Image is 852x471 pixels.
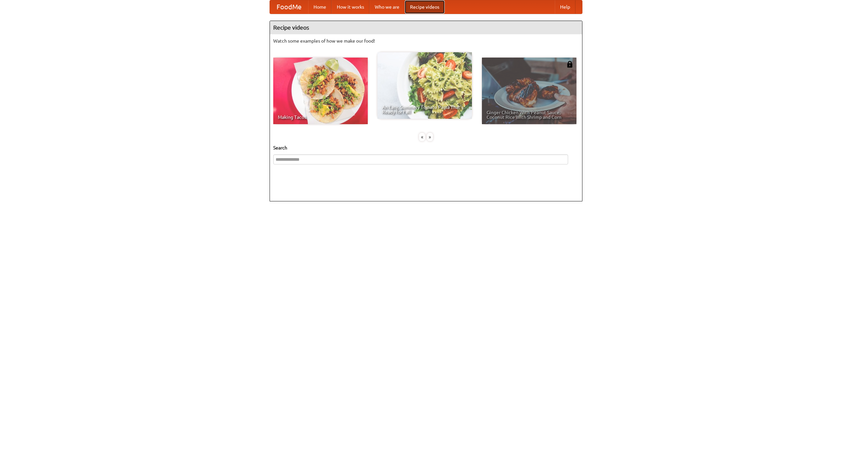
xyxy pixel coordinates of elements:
a: An Easy, Summery Tomato Pasta That's Ready for Fall [377,52,472,119]
a: Home [308,0,331,14]
span: Making Tacos [278,115,363,119]
a: Who we are [369,0,405,14]
a: How it works [331,0,369,14]
a: Recipe videos [405,0,445,14]
div: « [419,133,425,141]
div: » [427,133,433,141]
h5: Search [273,144,579,151]
span: An Easy, Summery Tomato Pasta That's Ready for Fall [382,105,467,114]
a: FoodMe [270,0,308,14]
a: Making Tacos [273,58,368,124]
a: Help [555,0,575,14]
img: 483408.png [566,61,573,68]
p: Watch some examples of how we make our food! [273,38,579,44]
h4: Recipe videos [270,21,582,34]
